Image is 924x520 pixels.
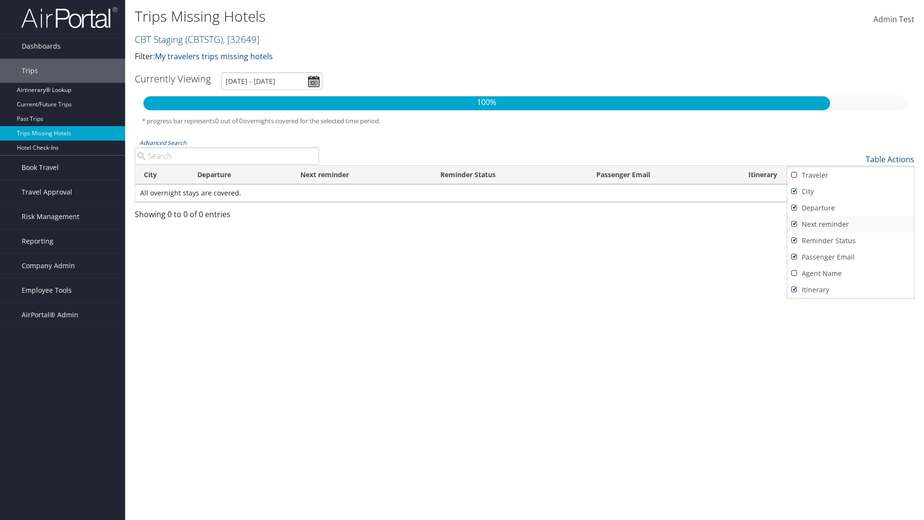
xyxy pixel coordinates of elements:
[22,180,72,204] span: Travel Approval
[787,183,914,200] a: City
[22,59,38,83] span: Trips
[787,166,914,182] a: Download Report
[22,156,59,180] span: Book Travel
[787,249,914,265] a: Passenger Email
[787,282,914,298] a: Itinerary
[787,233,914,249] a: Reminder Status
[22,254,75,278] span: Company Admin
[787,265,914,282] a: Agent Name
[22,205,79,229] span: Risk Management
[787,216,914,233] a: Next reminder
[21,6,117,29] img: airportal-logo.png
[787,167,914,183] a: Traveler
[787,200,914,216] a: Departure
[22,303,78,327] span: AirPortal® Admin
[22,229,53,253] span: Reporting
[22,34,61,58] span: Dashboards
[22,278,72,302] span: Employee Tools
